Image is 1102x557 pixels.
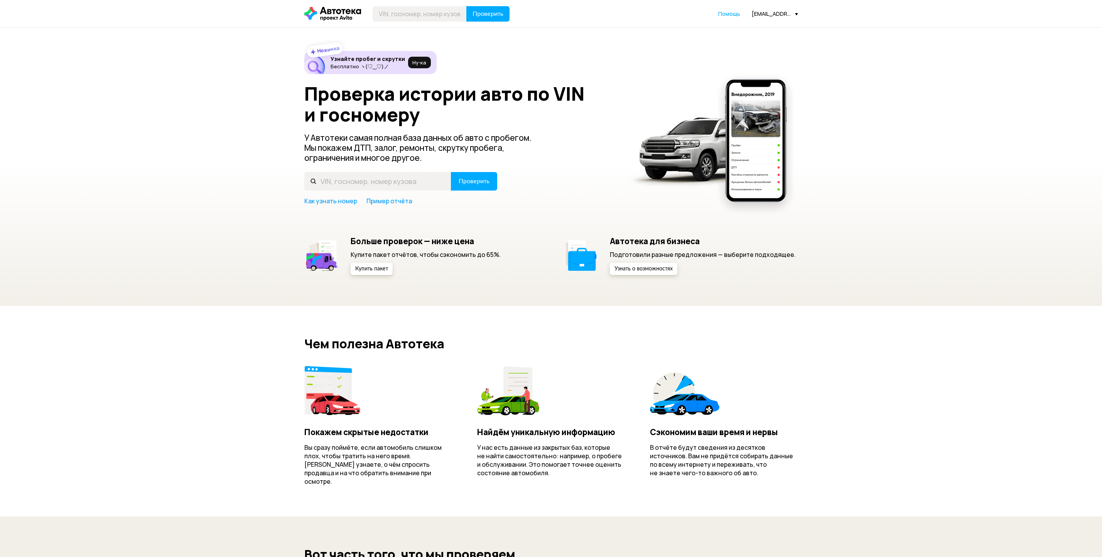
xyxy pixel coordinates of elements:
a: Как узнать номер [304,197,357,205]
h5: Больше проверок — ниже цена [351,236,501,246]
p: Купите пакет отчётов, чтобы сэкономить до 65%. [351,250,501,259]
h6: Узнайте пробег и скрутки [331,56,405,62]
p: У нас есть данные из закрытых баз, которые не найти самостоятельно: например, о пробеге и обслужи... [477,443,625,477]
button: Проверить [451,172,497,191]
p: В отчёте будут сведения из десятков источников. Вам не придётся собирать данные по всему интернет... [650,443,798,477]
span: Проверить [459,178,489,184]
button: Проверить [466,6,510,22]
a: Пример отчёта [366,197,412,205]
h5: Автотека для бизнеса [610,236,796,246]
span: Ну‑ка [412,59,426,66]
h4: Покажем скрытые недостатки [304,427,452,437]
h4: Найдём уникальную информацию [477,427,625,437]
h2: Чем полезна Автотека [304,337,798,351]
input: VIN, госномер, номер кузова [373,6,467,22]
p: Бесплатно ヽ(♡‿♡)ノ [331,63,405,69]
a: Помощь [718,10,740,18]
button: Узнать о возможностях [610,263,677,275]
p: У Автотеки самая полная база данных об авто с пробегом. Мы покажем ДТП, залог, ремонты, скрутку п... [304,133,544,163]
span: Узнать о возможностях [614,266,673,272]
input: VIN, госномер, номер кузова [304,172,451,191]
button: Купить пакет [351,263,393,275]
span: Купить пакет [355,266,388,272]
h4: Сэкономим ваши время и нервы [650,427,798,437]
p: Вы сразу поймёте, если автомобиль слишком плох, чтобы тратить на него время. [PERSON_NAME] узнает... [304,443,452,486]
h1: Проверка истории авто по VIN и госномеру [304,83,618,125]
p: Подготовили разные предложения — выберите подходящее. [610,250,796,259]
span: Проверить [473,11,503,17]
strong: Новинка [316,44,340,54]
div: [EMAIL_ADDRESS][PERSON_NAME][DOMAIN_NAME] [752,10,798,17]
span: Помощь [718,10,740,17]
